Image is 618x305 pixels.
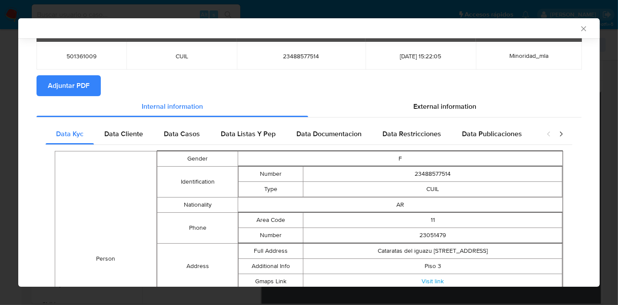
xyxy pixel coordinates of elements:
[382,129,441,139] span: Data Restricciones
[238,151,563,166] td: F
[137,52,226,60] span: CUIL
[413,101,476,111] span: External information
[18,18,600,287] div: closure-recommendation-modal
[157,166,238,197] td: Identification
[239,181,303,197] td: Type
[164,129,200,139] span: Data Casos
[142,101,203,111] span: Internal information
[239,258,303,274] td: Additional Info
[157,212,238,243] td: Phone
[46,124,538,144] div: Detailed internal info
[239,274,303,289] td: Gmaps Link
[48,76,90,95] span: Adjuntar PDF
[157,151,238,166] td: Gender
[37,96,581,117] div: Detailed info
[239,212,303,228] td: Area Code
[238,197,563,212] td: AR
[104,129,143,139] span: Data Cliente
[157,197,238,212] td: Nationality
[376,52,465,60] span: [DATE] 15:22:05
[303,228,562,243] td: 23051479
[303,258,562,274] td: Piso 3
[239,166,303,181] td: Number
[509,51,548,60] span: Minoridad_mla
[303,166,562,181] td: 23488577514
[422,277,444,285] a: Visit link
[303,181,562,197] td: CUIL
[56,129,83,139] span: Data Kyc
[157,243,238,289] td: Address
[247,52,355,60] span: 23488577514
[221,129,276,139] span: Data Listas Y Pep
[303,243,562,258] td: Cataratas del iguazu [STREET_ADDRESS]
[47,52,116,60] span: 501361009
[37,75,101,96] button: Adjuntar PDF
[462,129,522,139] span: Data Publicaciones
[239,228,303,243] td: Number
[239,243,303,258] td: Full Address
[579,24,587,32] button: Cerrar ventana
[303,212,562,228] td: 11
[296,129,362,139] span: Data Documentacion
